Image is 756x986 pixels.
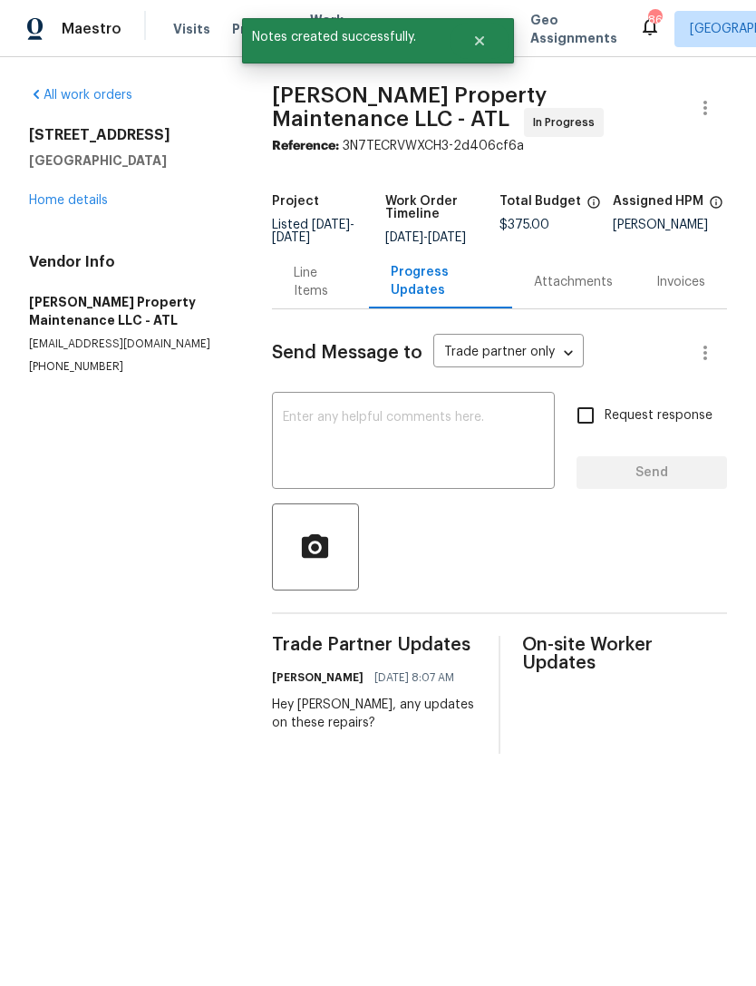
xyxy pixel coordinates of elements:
div: [PERSON_NAME] [613,219,727,231]
h2: [STREET_ADDRESS] [29,126,228,144]
span: Geo Assignments [530,11,617,47]
h4: Vendor Info [29,253,228,271]
span: - [272,219,354,244]
span: [DATE] [272,231,310,244]
span: Work Orders [310,11,356,47]
span: Maestro [62,20,121,38]
span: [DATE] [312,219,350,231]
div: 86 [648,11,661,29]
span: Notes created successfully. [242,18,450,56]
span: The hpm assigned to this work order. [709,195,723,219]
button: Close [450,23,509,59]
span: Listed [272,219,354,244]
p: [PHONE_NUMBER] [29,359,228,375]
span: Request response [605,406,712,425]
h5: [PERSON_NAME] Property Maintenance LLC - ATL [29,293,228,329]
div: Invoices [656,273,705,291]
span: [DATE] [428,231,466,244]
h5: Work Order Timeline [385,195,499,220]
div: Trade partner only [433,338,584,368]
a: Home details [29,194,108,207]
span: [DATE] 8:07 AM [374,669,454,687]
div: Attachments [534,273,613,291]
h5: [GEOGRAPHIC_DATA] [29,151,228,170]
p: [EMAIL_ADDRESS][DOMAIN_NAME] [29,337,228,352]
span: - [385,231,466,244]
div: Hey [PERSON_NAME], any updates on these repairs? [272,696,477,732]
b: Reference: [272,140,339,152]
span: The total cost of line items that have been proposed by Opendoor. This sum includes line items th... [586,195,601,219]
span: Visits [173,20,210,38]
h5: Total Budget [499,195,581,208]
span: [DATE] [385,231,423,244]
div: Line Items [294,264,347,300]
span: Send Message to [272,344,422,362]
span: In Progress [533,113,602,132]
span: Trade Partner Updates [272,636,477,654]
h5: Project [272,195,319,208]
span: On-site Worker Updates [522,636,727,672]
h6: [PERSON_NAME] [272,669,363,687]
h5: Assigned HPM [613,195,703,208]
span: $375.00 [499,219,549,231]
div: 3N7TECRVWXCH3-2d406cf6a [272,137,727,155]
div: Progress Updates [391,263,490,299]
a: All work orders [29,89,132,102]
span: Projects [232,20,288,38]
span: [PERSON_NAME] Property Maintenance LLC - ATL [272,84,547,130]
